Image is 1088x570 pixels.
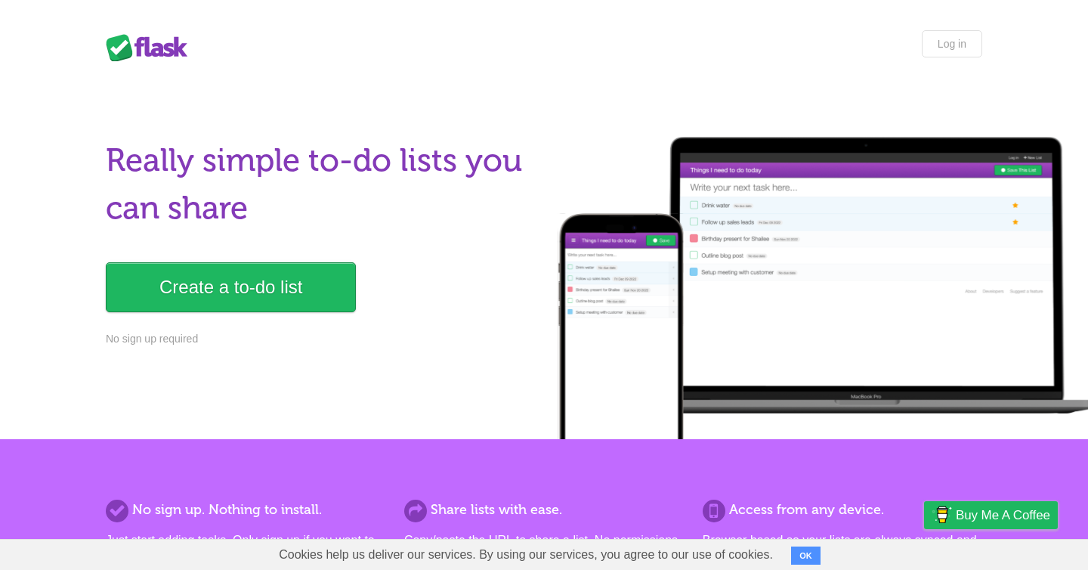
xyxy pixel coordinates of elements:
[922,30,982,57] a: Log in
[932,502,952,528] img: Buy me a coffee
[264,540,788,570] span: Cookies help us deliver our services. By using our services, you agree to our use of cookies.
[106,137,535,232] h1: Really simple to-do lists you can share
[106,262,356,312] a: Create a to-do list
[404,531,684,568] p: Copy/paste the URL to share a list. No permissions. No formal invites. It's that simple.
[404,500,684,520] h2: Share lists with ease.
[703,500,982,520] h2: Access from any device.
[703,531,982,568] p: Browser based so your lists are always synced and you can access them from anywhere.
[106,331,535,347] p: No sign up required
[106,34,196,61] div: Flask Lists
[791,547,821,565] button: OK
[106,500,385,520] h2: No sign up. Nothing to install.
[106,531,385,568] p: Just start adding tasks. Only sign up if you want to save more than one list.
[924,501,1058,529] a: Buy me a coffee
[956,502,1050,528] span: Buy me a coffee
